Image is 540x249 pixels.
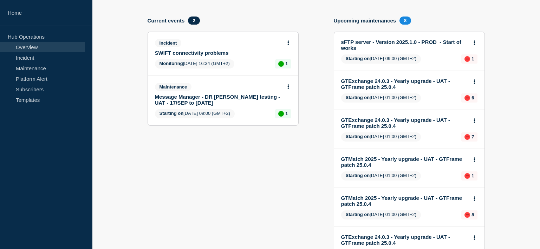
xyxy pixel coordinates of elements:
[346,134,370,139] span: Starting on
[471,212,474,217] p: 8
[341,78,468,90] a: GTExchange 24.0.3 - Yearly upgrade - UAT - GTFrame patch 25.0.4
[341,195,468,207] a: GTMatch 2025 - Yearly upgrade - UAT - GTFrame patch 25.0.4
[464,95,470,101] div: down
[155,83,192,91] span: Maintenance
[464,134,470,140] div: down
[148,18,185,24] h4: Current events
[346,212,370,217] span: Starting on
[471,95,474,100] p: 6
[278,111,284,117] div: up
[464,173,470,179] div: down
[399,17,411,25] span: 8
[160,61,183,66] span: Monitoring
[464,212,470,218] div: down
[278,61,284,67] div: up
[155,39,182,47] span: Incident
[341,117,468,129] a: GTExchange 24.0.3 - Yearly upgrade - UAT - GTFrame patch 25.0.4
[341,132,421,142] span: [DATE] 01:00 (GMT+2)
[160,111,184,116] span: Starting on
[188,17,200,25] span: 2
[346,95,370,100] span: Starting on
[464,56,470,62] div: down
[471,56,474,61] p: 1
[341,39,468,51] a: sFTP server - Version 2025.1.0 - PROD - Start of works
[285,61,288,66] p: 1
[341,234,468,246] a: GTExchange 24.0.3 - Yearly upgrade - UAT - GTFrame patch 25.0.4
[346,56,370,61] span: Starting on
[155,59,234,68] span: [DATE] 16:34 (GMT+2)
[471,134,474,139] p: 7
[155,94,282,106] a: Message Manager - DR [PERSON_NAME] testing - UAT - 17/SEP to [DATE]
[285,111,288,116] p: 1
[341,93,421,103] span: [DATE] 01:00 (GMT+2)
[334,18,396,24] h4: Upcoming maintenances
[341,210,421,219] span: [DATE] 01:00 (GMT+2)
[341,156,468,168] a: GTMatch 2025 - Yearly upgrade - UAT - GTFrame patch 25.0.4
[155,50,282,56] a: SWIFT connectivity problems
[346,173,370,178] span: Starting on
[341,54,421,64] span: [DATE] 09:00 (GMT+2)
[341,171,421,181] span: [DATE] 01:00 (GMT+2)
[155,109,235,118] span: [DATE] 09:00 (GMT+2)
[471,173,474,178] p: 1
